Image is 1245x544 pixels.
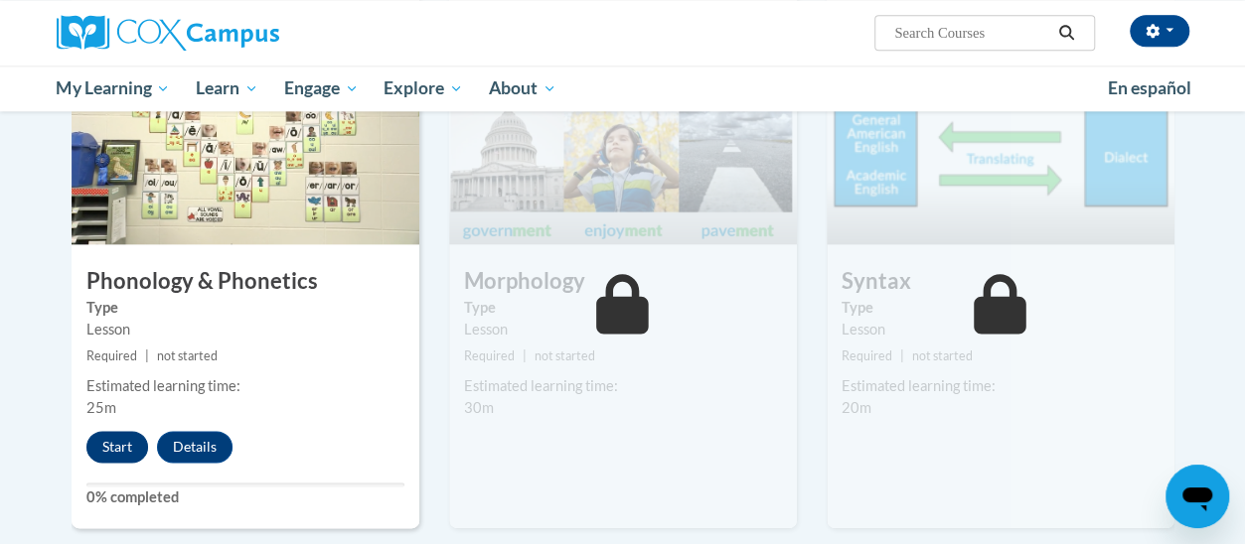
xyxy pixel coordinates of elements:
[86,431,148,463] button: Start
[464,399,494,416] span: 30m
[464,375,782,397] div: Estimated learning time:
[86,319,404,340] div: Lesson
[827,46,1174,244] img: Course Image
[44,66,184,111] a: My Learning
[72,266,419,297] h3: Phonology & Phonetics
[157,431,233,463] button: Details
[196,76,258,100] span: Learn
[1130,15,1189,47] button: Account Settings
[284,76,359,100] span: Engage
[56,76,170,100] span: My Learning
[183,66,271,111] a: Learn
[523,348,527,363] span: |
[912,348,973,363] span: not started
[827,266,1174,297] h3: Syntax
[842,348,892,363] span: Required
[842,297,1160,319] label: Type
[371,66,476,111] a: Explore
[1166,465,1229,528] iframe: Button to launch messaging window
[892,21,1051,45] input: Search Courses
[900,348,904,363] span: |
[72,46,419,244] img: Course Image
[464,348,515,363] span: Required
[1095,68,1204,109] a: En español
[86,399,116,416] span: 25m
[449,266,797,297] h3: Morphology
[842,399,871,416] span: 20m
[86,297,404,319] label: Type
[1051,21,1081,45] button: Search
[464,319,782,340] div: Lesson
[489,76,556,100] span: About
[1108,77,1191,98] span: En español
[449,46,797,244] img: Course Image
[86,348,137,363] span: Required
[145,348,149,363] span: |
[842,319,1160,340] div: Lesson
[476,66,569,111] a: About
[271,66,372,111] a: Engage
[384,76,463,100] span: Explore
[57,15,279,51] img: Cox Campus
[86,486,404,508] label: 0% completed
[157,348,218,363] span: not started
[464,297,782,319] label: Type
[842,375,1160,397] div: Estimated learning time:
[535,348,595,363] span: not started
[57,15,414,51] a: Cox Campus
[86,375,404,397] div: Estimated learning time:
[42,66,1204,111] div: Main menu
